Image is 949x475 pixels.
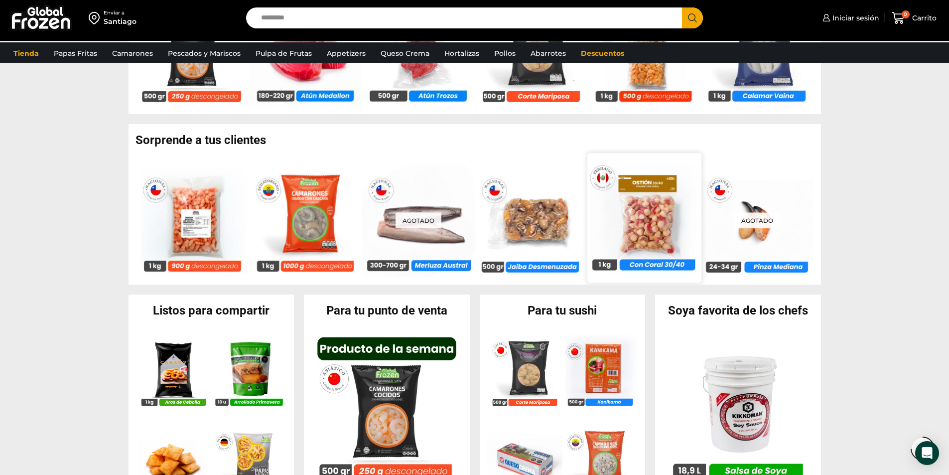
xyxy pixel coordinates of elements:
[682,7,703,28] button: Search button
[8,44,44,63] a: Tienda
[376,44,434,63] a: Queso Crema
[89,9,104,26] img: address-field-icon.svg
[129,305,294,317] h2: Listos para compartir
[104,16,136,26] div: Santiago
[104,9,136,16] div: Enviar a
[820,8,879,28] a: Iniciar sesión
[830,13,879,23] span: Iniciar sesión
[163,44,246,63] a: Pescados y Mariscos
[480,305,646,317] h2: Para tu sushi
[576,44,629,63] a: Descuentos
[889,6,939,30] a: 0 Carrito
[655,305,821,317] h2: Soya favorita de los chefs
[915,441,939,465] div: Open Intercom Messenger
[395,213,441,228] p: Agotado
[526,44,571,63] a: Abarrotes
[439,44,484,63] a: Hortalizas
[251,44,317,63] a: Pulpa de Frutas
[304,305,470,317] h2: Para tu punto de venta
[734,213,780,228] p: Agotado
[322,44,371,63] a: Appetizers
[49,44,102,63] a: Papas Fritas
[902,10,910,18] span: 0
[107,44,158,63] a: Camarones
[910,13,937,23] span: Carrito
[136,134,821,146] h2: Sorprende a tus clientes
[489,44,521,63] a: Pollos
